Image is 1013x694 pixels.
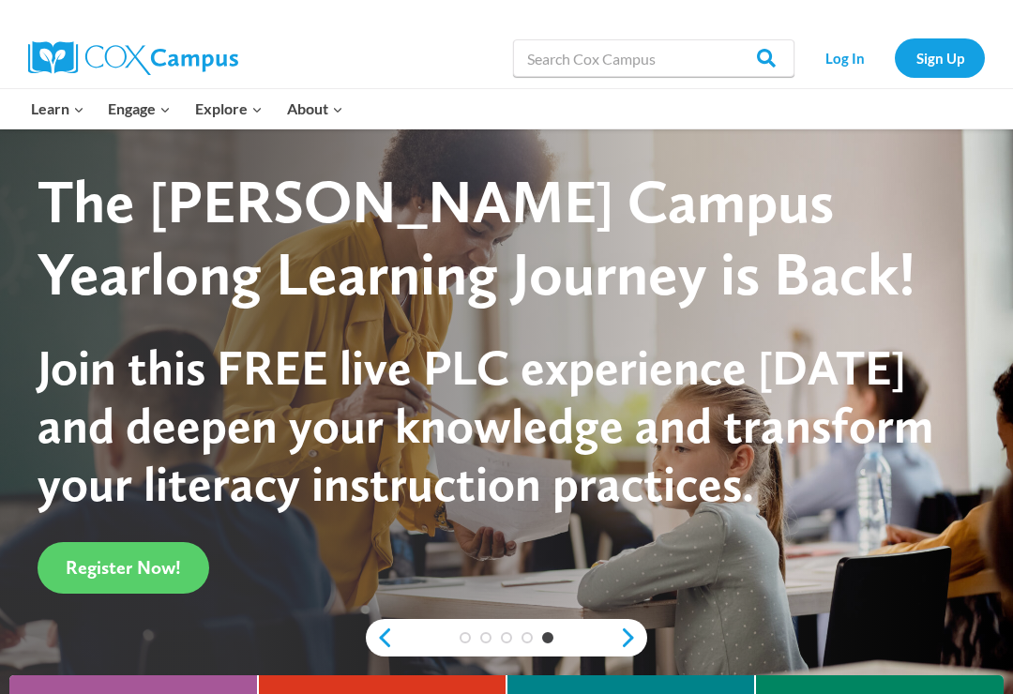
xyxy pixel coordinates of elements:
[275,89,355,128] button: Child menu of About
[19,89,97,128] button: Child menu of Learn
[19,89,355,128] nav: Primary Navigation
[38,166,947,310] div: The [PERSON_NAME] Campus Yearlong Learning Journey is Back!
[619,626,647,649] a: next
[501,632,512,643] a: 3
[38,338,933,514] span: Join this FREE live PLC experience [DATE] and deepen your knowledge and transform your literacy i...
[97,89,184,128] button: Child menu of Engage
[183,89,275,128] button: Child menu of Explore
[522,632,533,643] a: 4
[38,542,209,594] a: Register Now!
[366,626,394,649] a: previous
[804,38,885,77] a: Log In
[480,632,491,643] a: 2
[28,41,238,75] img: Cox Campus
[542,632,553,643] a: 5
[460,632,471,643] a: 1
[366,619,647,656] div: content slider buttons
[66,556,181,579] span: Register Now!
[895,38,985,77] a: Sign Up
[513,39,794,77] input: Search Cox Campus
[804,38,985,77] nav: Secondary Navigation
